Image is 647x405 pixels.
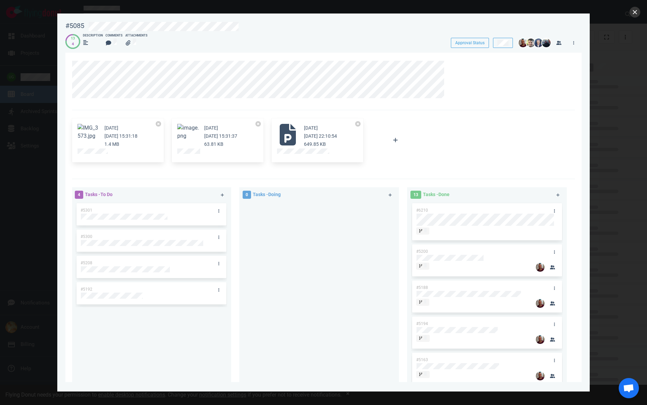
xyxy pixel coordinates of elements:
[104,133,137,139] small: [DATE] 15:31:18
[243,191,251,199] span: 0
[536,299,545,308] img: 26
[204,133,237,139] small: [DATE] 15:31:37
[304,125,318,131] small: [DATE]
[416,208,428,213] span: #6210
[105,33,123,38] div: Comments
[534,38,543,47] img: 26
[85,192,113,197] span: Tasks - To Do
[104,141,119,147] small: 1.4 MB
[304,133,337,139] small: [DATE] 22:10:54
[542,38,551,47] img: 26
[253,192,281,197] span: Tasks - Doing
[75,191,83,199] span: 4
[83,33,103,38] div: Description
[536,335,545,344] img: 26
[81,234,92,239] span: #5300
[81,208,92,213] span: #5301
[416,285,428,290] span: #5188
[65,22,84,30] div: #5085
[536,372,545,380] img: 26
[71,42,75,47] div: 4
[81,261,92,265] span: #5208
[619,378,639,398] div: Ανοιχτή συνομιλία
[204,125,218,131] small: [DATE]
[423,192,450,197] span: Tasks - Done
[104,125,118,131] small: [DATE]
[519,38,527,47] img: 26
[71,36,75,42] div: 13
[536,263,545,272] img: 26
[177,124,199,140] button: Zoom image
[78,124,99,140] button: Zoom image
[304,141,326,147] small: 649.85 KB
[416,249,428,254] span: #5200
[125,33,148,38] div: Attachments
[81,287,92,292] span: #5192
[416,321,428,326] span: #5194
[416,357,428,362] span: #5163
[204,141,223,147] small: 63.81 KB
[629,7,640,18] button: close
[451,38,489,48] button: Approval Status
[410,191,421,199] span: 13
[526,38,535,47] img: 26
